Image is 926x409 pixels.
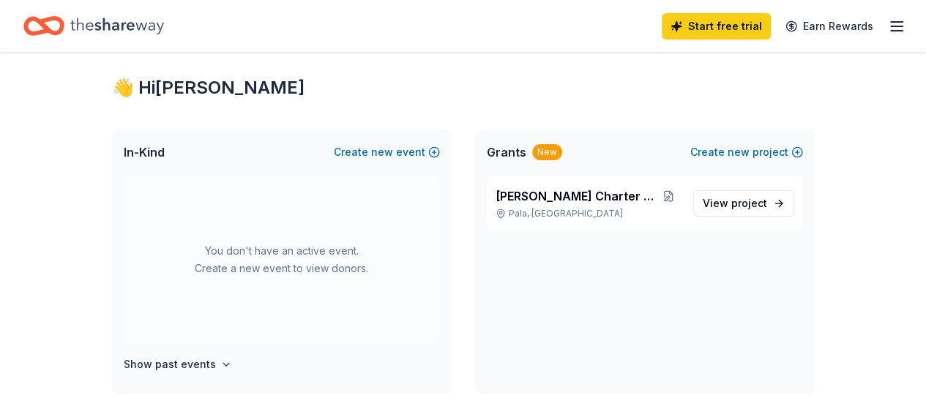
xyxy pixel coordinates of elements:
[23,9,164,43] a: Home
[693,190,794,217] a: View project
[731,197,767,209] span: project
[703,195,767,212] span: View
[124,176,440,344] div: You don't have an active event. Create a new event to view donors.
[690,143,803,161] button: Createnewproject
[532,144,562,160] div: New
[124,356,216,373] h4: Show past events
[496,187,657,205] span: [PERSON_NAME] Charter school
[496,208,682,219] p: Pala, [GEOGRAPHIC_DATA]
[728,143,750,161] span: new
[124,143,165,161] span: In-Kind
[112,76,815,100] div: 👋 Hi [PERSON_NAME]
[371,143,393,161] span: new
[487,143,526,161] span: Grants
[334,143,440,161] button: Createnewevent
[124,356,232,373] button: Show past events
[662,13,771,40] a: Start free trial
[777,13,882,40] a: Earn Rewards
